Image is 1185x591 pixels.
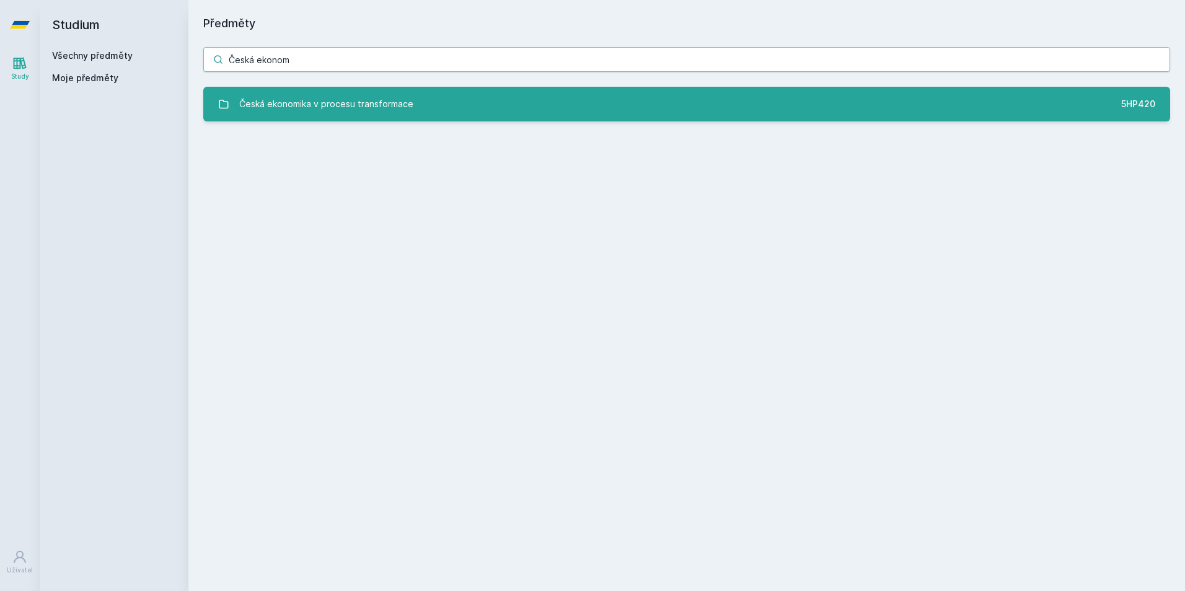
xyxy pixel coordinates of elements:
[203,87,1170,121] a: Česká ekonomika v procesu transformace 5HP420
[203,47,1170,72] input: Název nebo ident předmětu…
[52,50,133,61] a: Všechny předměty
[52,72,118,84] span: Moje předměty
[203,15,1170,32] h1: Předměty
[2,50,37,87] a: Study
[239,92,413,116] div: Česká ekonomika v procesu transformace
[7,566,33,575] div: Uživatel
[11,72,29,81] div: Study
[2,543,37,581] a: Uživatel
[1121,98,1155,110] div: 5HP420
